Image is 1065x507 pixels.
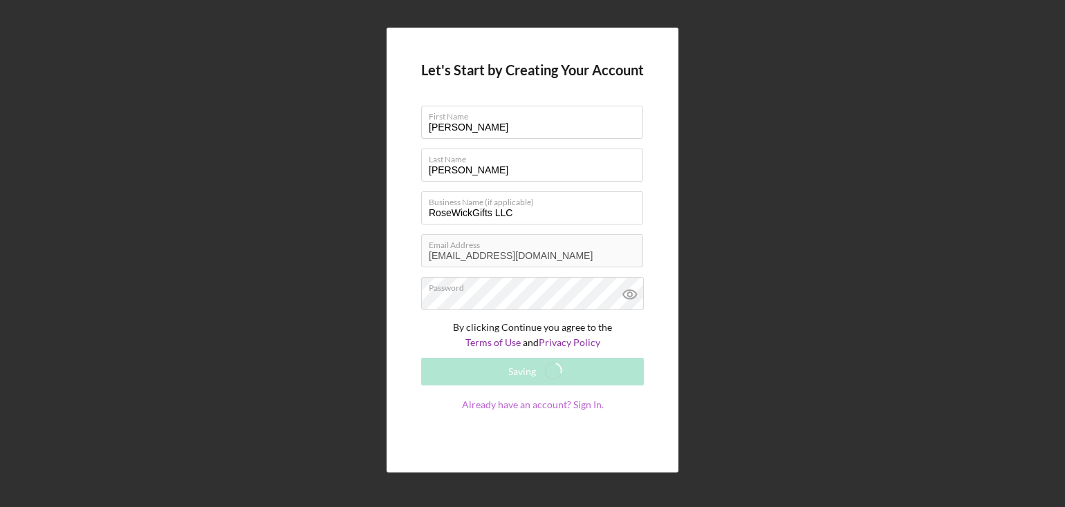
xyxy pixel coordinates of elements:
[421,62,644,78] h4: Let's Start by Creating Your Account
[539,336,600,348] a: Privacy Policy
[421,399,644,438] a: Already have an account? Sign In.
[429,192,643,207] label: Business Name (if applicable)
[421,320,644,351] p: By clicking Continue you agree to the and
[465,336,521,348] a: Terms of Use
[421,358,644,385] button: Saving
[429,235,643,250] label: Email Address
[429,278,643,293] label: Password
[429,106,643,122] label: First Name
[508,358,536,385] div: Saving
[429,149,643,164] label: Last Name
